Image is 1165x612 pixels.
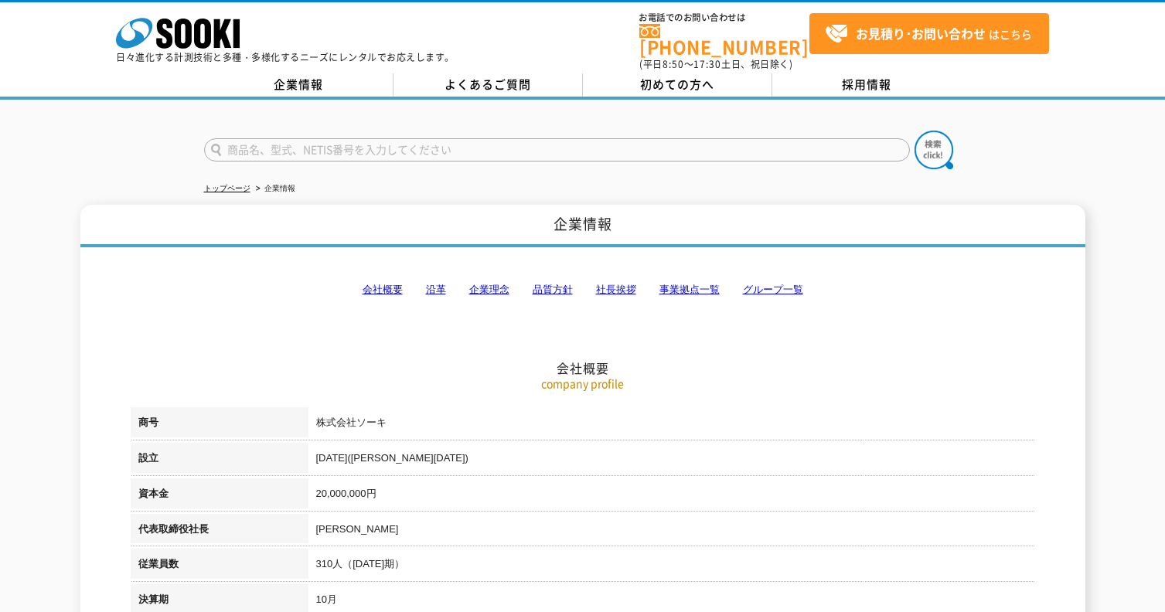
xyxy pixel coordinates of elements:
[639,13,809,22] span: お電話でのお問い合わせは
[663,57,684,71] span: 8:50
[131,549,308,584] th: 従業員数
[308,443,1035,478] td: [DATE]([PERSON_NAME][DATE])
[639,57,792,71] span: (平日 ～ 土日、祝日除く)
[204,73,393,97] a: 企業情報
[596,284,636,295] a: 社長挨拶
[131,443,308,478] th: 設立
[116,53,455,62] p: 日々進化する計測技術と多種・多様化するニーズにレンタルでお応えします。
[253,181,295,197] li: 企業情報
[426,284,446,295] a: 沿革
[533,284,573,295] a: 品質方針
[80,205,1085,247] h1: 企業情報
[659,284,720,295] a: 事業拠点一覧
[743,284,803,295] a: グループ一覧
[809,13,1049,54] a: お見積り･お問い合わせはこちら
[363,284,403,295] a: 会社概要
[825,22,1032,46] span: はこちら
[131,407,308,443] th: 商号
[640,76,714,93] span: 初めての方へ
[469,284,509,295] a: 企業理念
[131,514,308,549] th: 代表取締役社長
[308,549,1035,584] td: 310人（[DATE]期）
[856,24,986,42] strong: お見積り･お問い合わせ
[915,131,953,169] img: btn_search.png
[308,478,1035,514] td: 20,000,000円
[131,376,1035,392] p: company profile
[131,478,308,514] th: 資本金
[308,514,1035,549] td: [PERSON_NAME]
[131,206,1035,376] h2: 会社概要
[308,407,1035,443] td: 株式会社ソーキ
[583,73,772,97] a: 初めての方へ
[772,73,962,97] a: 採用情報
[204,184,250,192] a: トップページ
[393,73,583,97] a: よくあるご質問
[693,57,721,71] span: 17:30
[204,138,910,161] input: 商品名、型式、NETIS番号を入力してください
[639,24,809,56] a: [PHONE_NUMBER]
